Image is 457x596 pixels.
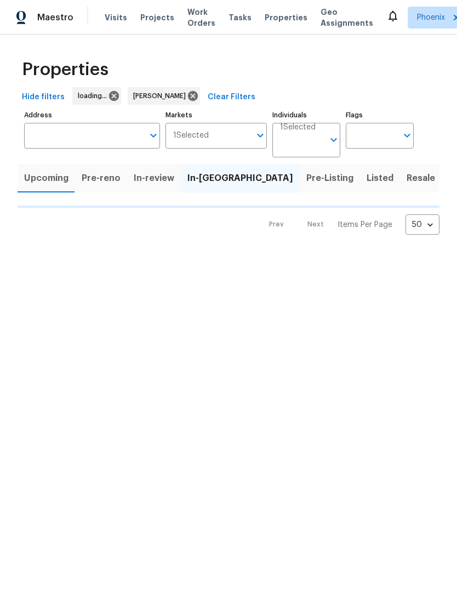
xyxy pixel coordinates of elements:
[326,132,341,147] button: Open
[165,112,267,118] label: Markets
[146,128,161,143] button: Open
[24,112,160,118] label: Address
[306,171,353,186] span: Pre-Listing
[321,7,373,29] span: Geo Assignments
[346,112,414,118] label: Flags
[82,171,121,186] span: Pre-reno
[105,12,127,23] span: Visits
[187,171,293,186] span: In-[GEOGRAPHIC_DATA]
[265,12,307,23] span: Properties
[338,219,392,230] p: Items Per Page
[367,171,393,186] span: Listed
[128,87,200,105] div: [PERSON_NAME]
[24,171,68,186] span: Upcoming
[229,14,252,21] span: Tasks
[140,12,174,23] span: Projects
[417,12,445,23] span: Phoenix
[78,90,111,101] span: loading...
[22,90,65,104] span: Hide filters
[72,87,121,105] div: loading...
[253,128,268,143] button: Open
[399,128,415,143] button: Open
[133,90,190,101] span: [PERSON_NAME]
[208,90,255,104] span: Clear Filters
[173,131,209,140] span: 1 Selected
[134,171,174,186] span: In-review
[187,7,215,29] span: Work Orders
[259,214,439,235] nav: Pagination Navigation
[22,64,108,75] span: Properties
[272,112,340,118] label: Individuals
[405,211,439,239] div: 50
[18,87,69,107] button: Hide filters
[407,171,435,186] span: Resale
[37,12,73,23] span: Maestro
[203,87,260,107] button: Clear Filters
[280,123,316,132] span: 1 Selected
